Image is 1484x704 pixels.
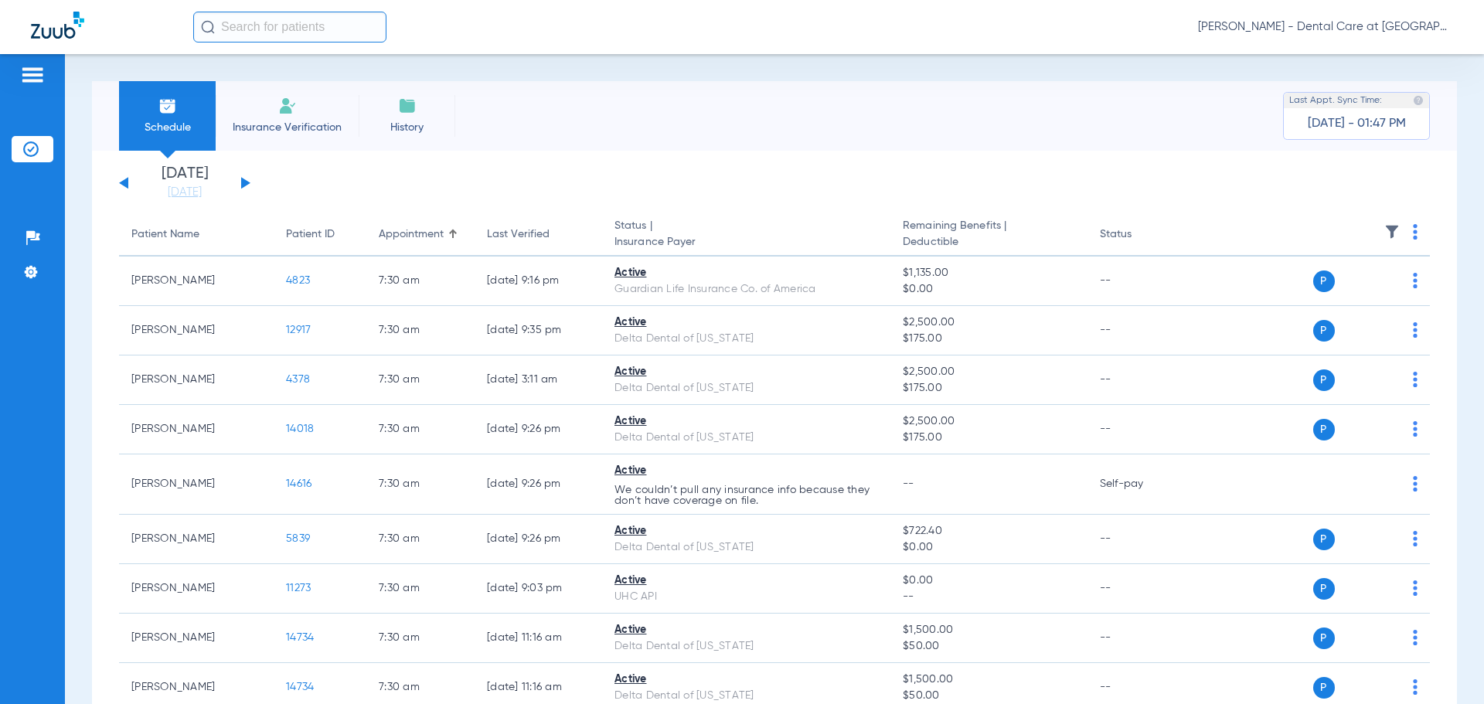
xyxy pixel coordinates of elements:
span: Schedule [131,120,204,135]
td: 7:30 AM [366,257,475,306]
span: Insurance Payer [614,234,878,250]
td: [DATE] 3:11 AM [475,355,602,405]
img: group-dot-blue.svg [1413,476,1418,491]
span: P [1313,270,1335,292]
span: [DATE] - 01:47 PM [1308,116,1406,131]
span: -- [903,589,1074,605]
span: [PERSON_NAME] - Dental Care at [GEOGRAPHIC_DATA] [1198,19,1453,35]
input: Search for patients [193,12,386,43]
span: $0.00 [903,573,1074,589]
div: Delta Dental of [US_STATE] [614,688,878,704]
span: $175.00 [903,380,1074,396]
td: [DATE] 9:35 PM [475,306,602,355]
td: [PERSON_NAME] [119,614,274,663]
img: last sync help info [1413,95,1424,106]
div: Active [614,672,878,688]
img: group-dot-blue.svg [1413,273,1418,288]
span: $722.40 [903,523,1074,539]
span: $1,500.00 [903,622,1074,638]
span: P [1313,578,1335,600]
td: [PERSON_NAME] [119,355,274,405]
span: -- [903,478,914,489]
div: UHC API [614,589,878,605]
img: Manual Insurance Verification [278,97,297,115]
td: [PERSON_NAME] [119,564,274,614]
th: Status [1087,213,1192,257]
div: Delta Dental of [US_STATE] [614,638,878,655]
div: Appointment [379,226,444,243]
p: We couldn’t pull any insurance info because they don’t have coverage on file. [614,485,878,506]
td: 7:30 AM [366,454,475,515]
td: [PERSON_NAME] [119,515,274,564]
div: Patient ID [286,226,354,243]
td: [PERSON_NAME] [119,257,274,306]
div: Last Verified [487,226,590,243]
span: P [1313,369,1335,391]
td: -- [1087,355,1192,405]
td: -- [1087,564,1192,614]
th: Status | [602,213,890,257]
img: Schedule [158,97,177,115]
span: 4378 [286,374,310,385]
td: [PERSON_NAME] [119,306,274,355]
span: $2,500.00 [903,364,1074,380]
td: 7:30 AM [366,355,475,405]
span: 5839 [286,533,310,544]
span: $0.00 [903,281,1074,298]
img: group-dot-blue.svg [1413,679,1418,695]
a: [DATE] [138,185,231,200]
td: [DATE] 9:03 PM [475,564,602,614]
div: Patient Name [131,226,199,243]
div: Active [614,523,878,539]
td: [DATE] 9:26 PM [475,405,602,454]
span: Insurance Verification [227,120,347,135]
span: P [1313,320,1335,342]
li: [DATE] [138,166,231,200]
span: 12917 [286,325,311,335]
td: -- [1087,515,1192,564]
img: filter.svg [1384,224,1400,240]
span: Last Appt. Sync Time: [1289,93,1382,108]
td: 7:30 AM [366,564,475,614]
span: $175.00 [903,430,1074,446]
span: P [1313,529,1335,550]
th: Remaining Benefits | [890,213,1087,257]
img: hamburger-icon [20,66,45,84]
td: -- [1087,306,1192,355]
img: group-dot-blue.svg [1413,421,1418,437]
td: 7:30 AM [366,306,475,355]
div: Appointment [379,226,462,243]
td: -- [1087,257,1192,306]
img: Zuub Logo [31,12,84,39]
div: Last Verified [487,226,550,243]
td: Self-pay [1087,454,1192,515]
div: Delta Dental of [US_STATE] [614,430,878,446]
img: group-dot-blue.svg [1413,531,1418,546]
span: $2,500.00 [903,315,1074,331]
img: group-dot-blue.svg [1413,580,1418,596]
div: Delta Dental of [US_STATE] [614,380,878,396]
td: [PERSON_NAME] [119,405,274,454]
div: Delta Dental of [US_STATE] [614,331,878,347]
span: P [1313,677,1335,699]
div: Guardian Life Insurance Co. of America [614,281,878,298]
img: History [398,97,417,115]
td: 7:30 AM [366,405,475,454]
span: $2,500.00 [903,413,1074,430]
img: group-dot-blue.svg [1413,224,1418,240]
div: Delta Dental of [US_STATE] [614,539,878,556]
span: 11273 [286,583,311,593]
div: Patient ID [286,226,335,243]
img: group-dot-blue.svg [1413,322,1418,338]
td: [DATE] 9:16 PM [475,257,602,306]
td: 7:30 AM [366,515,475,564]
td: [DATE] 9:26 PM [475,515,602,564]
div: Active [614,573,878,589]
span: History [370,120,444,135]
div: Patient Name [131,226,261,243]
span: P [1313,419,1335,440]
img: Search Icon [201,20,215,34]
div: Active [614,622,878,638]
div: Active [614,364,878,380]
img: group-dot-blue.svg [1413,630,1418,645]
